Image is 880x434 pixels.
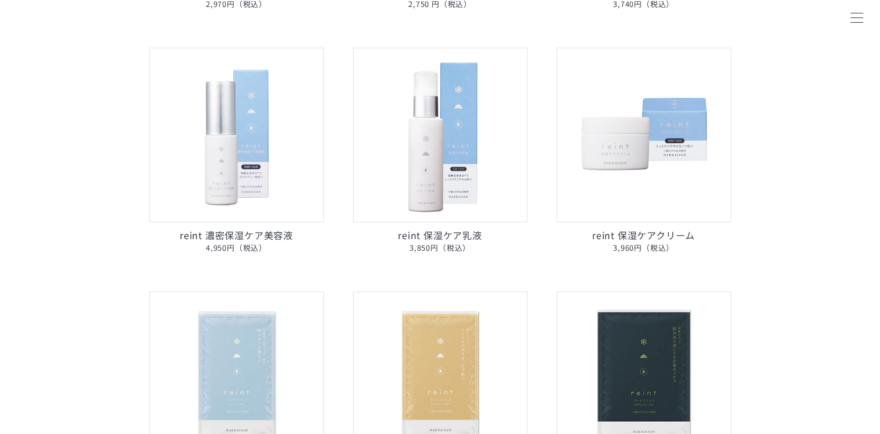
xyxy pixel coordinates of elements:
p: reint 保湿ケアクリーム [557,228,731,254]
span: 4,950円（税込） [149,242,324,254]
p: reint 保湿ケア乳液 [353,228,528,254]
img: reint 保湿ケアクリーム [557,48,731,222]
p: reint 濃密保湿ケア美容液 [149,228,324,254]
a: reint 濃密保湿ケア美容液 reint 濃密保湿ケア美容液4,950円（税込） [149,48,324,254]
a: reint 保湿ケア乳液 reint 保湿ケア乳液3,850円（税込） [353,48,528,254]
span: 3,850円（税込） [353,242,528,254]
span: 3,960円（税込） [557,242,731,254]
img: reint 濃密保湿ケア美容液 [149,48,324,222]
img: reint 保湿ケア乳液 [353,48,528,222]
a: reint 保湿ケアクリーム reint 保湿ケアクリーム3,960円（税込） [557,48,731,254]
